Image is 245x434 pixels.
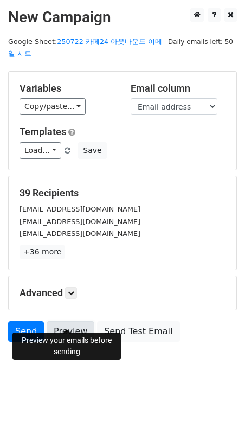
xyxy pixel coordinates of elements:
[8,321,44,342] a: Send
[191,382,245,434] iframe: Chat Widget
[20,187,225,199] h5: 39 Recipients
[20,205,140,213] small: [EMAIL_ADDRESS][DOMAIN_NAME]
[97,321,179,342] a: Send Test Email
[20,218,140,226] small: [EMAIL_ADDRESS][DOMAIN_NAME]
[20,142,61,159] a: Load...
[20,229,140,238] small: [EMAIL_ADDRESS][DOMAIN_NAME]
[131,82,225,94] h5: Email column
[20,82,114,94] h5: Variables
[20,245,65,259] a: +36 more
[164,36,237,48] span: Daily emails left: 50
[20,287,225,299] h5: Advanced
[20,126,66,137] a: Templates
[8,8,237,27] h2: New Campaign
[20,98,86,115] a: Copy/paste...
[12,333,121,360] div: Preview your emails before sending
[78,142,106,159] button: Save
[8,37,162,58] small: Google Sheet:
[164,37,237,46] a: Daily emails left: 50
[47,321,94,342] a: Preview
[8,37,162,58] a: 250722 카페24 아웃바운드 이메일 시트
